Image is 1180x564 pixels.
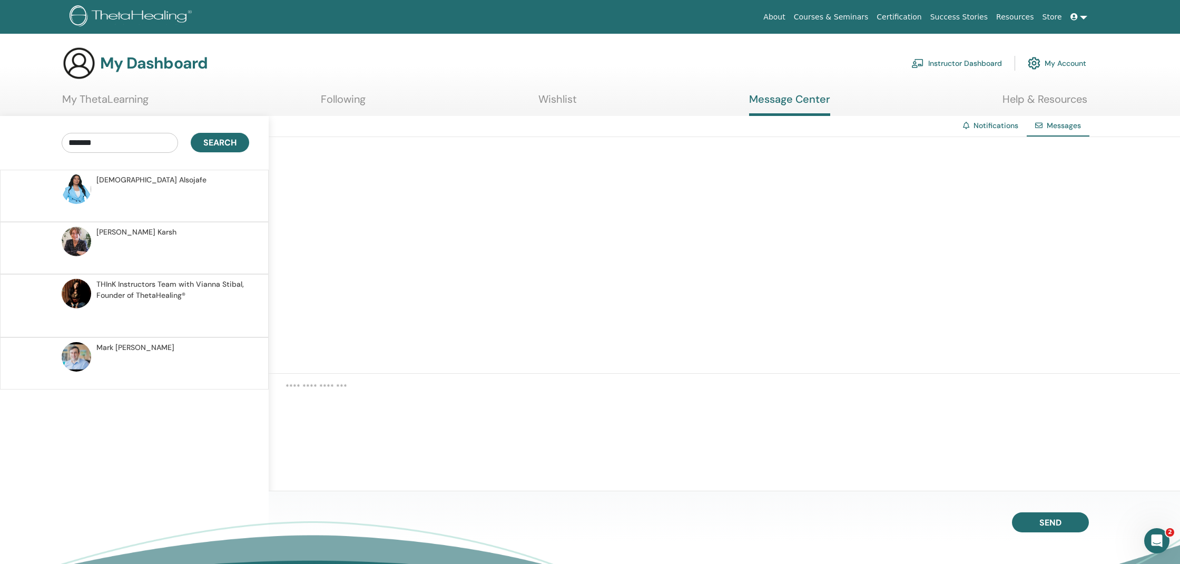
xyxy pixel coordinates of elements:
a: Help & Resources [1002,93,1087,113]
span: [DEMOGRAPHIC_DATA] Alsojafe [96,174,206,186]
span: Messages [1047,121,1081,130]
span: Search [203,137,237,148]
img: default.jpg [62,174,91,204]
a: My Account [1028,52,1086,75]
a: Courses & Seminars [790,7,873,27]
span: Mark [PERSON_NAME] [96,342,174,353]
span: [PERSON_NAME] Karsh [96,227,176,238]
a: Notifications [973,121,1018,130]
button: Send [1012,512,1089,532]
button: Search [191,133,249,152]
a: Instructor Dashboard [911,52,1002,75]
span: THInK Instructors Team with Vianna Stibal, Founder of ThetaHealing® [96,279,246,301]
img: cog.svg [1028,54,1040,72]
a: About [759,7,789,27]
iframe: Intercom live chat [1144,528,1169,553]
img: logo.png [70,5,195,29]
a: Certification [872,7,926,27]
a: My ThetaLearning [62,93,149,113]
h3: My Dashboard [100,54,208,73]
img: default.jpg [62,279,91,308]
a: Store [1038,7,1066,27]
a: Following [321,93,366,113]
a: Message Center [749,93,830,116]
span: Send [1039,517,1061,528]
a: Resources [992,7,1038,27]
img: chalkboard-teacher.svg [911,59,924,68]
a: Success Stories [926,7,992,27]
a: Wishlist [538,93,577,113]
img: generic-user-icon.jpg [62,46,96,80]
img: default.jpg [62,227,91,256]
img: default.jpg [62,342,91,372]
span: 2 [1166,528,1174,537]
